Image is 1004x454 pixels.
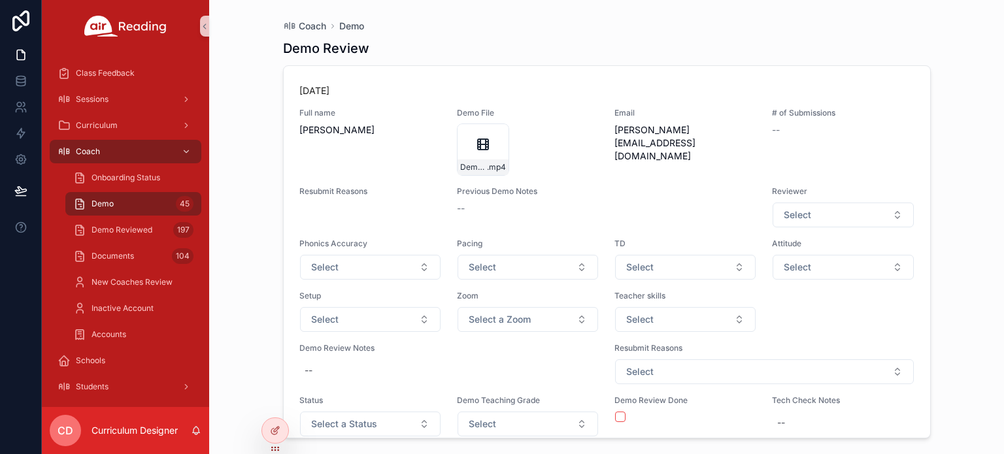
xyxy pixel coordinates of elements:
[92,225,152,235] span: Demo Reviewed
[299,343,599,353] span: Demo Review Notes
[614,291,756,301] span: Teacher skills
[305,364,312,377] div: --
[615,307,756,332] button: Select Button
[469,313,531,326] span: Select a Zoom
[469,417,496,430] span: Select
[339,20,364,33] a: Demo
[614,123,756,163] span: [PERSON_NAME][EMAIL_ADDRESS][DOMAIN_NAME]
[65,244,201,268] a: Documents104
[50,375,201,398] a: Students
[50,140,201,163] a: Coach
[300,307,441,332] button: Select Button
[65,297,201,320] a: Inactive Account
[457,108,599,118] span: Demo File
[283,20,326,33] a: Coach
[76,381,109,392] span: Students
[50,349,201,372] a: Schools
[92,251,134,261] span: Documents
[42,52,209,407] div: scrollable content
[76,68,135,78] span: Class Feedback
[615,255,756,280] button: Select Button
[172,248,193,264] div: 104
[299,395,441,406] span: Status
[614,343,914,353] span: Resubmit Reasons
[92,172,160,183] span: Onboarding Status
[458,412,598,436] button: Select Button
[772,186,914,197] span: Reviewer
[626,261,654,274] span: Select
[173,222,193,238] div: 197
[772,395,914,406] span: Tech Check Notes
[784,261,811,274] span: Select
[299,108,441,118] span: Full name
[458,307,598,332] button: Select Button
[777,416,785,429] div: --
[457,395,599,406] span: Demo Teaching Grade
[457,238,599,249] span: Pacing
[76,94,109,105] span: Sessions
[469,261,496,274] span: Select
[299,186,441,197] span: Resubmit Reasons
[176,196,193,212] div: 45
[615,359,914,384] button: Select Button
[626,365,654,378] span: Select
[50,114,201,137] a: Curriculum
[50,88,201,111] a: Sessions
[311,313,339,326] span: Select
[65,192,201,216] a: Demo45
[84,16,167,37] img: App logo
[92,199,114,209] span: Demo
[772,108,914,118] span: # of Submissions
[614,238,756,249] span: TD
[76,120,118,131] span: Curriculum
[299,84,329,97] p: [DATE]
[92,303,154,314] span: Inactive Account
[311,417,377,430] span: Select a Status
[76,146,100,157] span: Coach
[457,202,465,215] span: --
[299,20,326,33] span: Coach
[457,291,599,301] span: Zoom
[614,108,756,118] span: Email
[50,61,201,85] a: Class Feedback
[784,208,811,221] span: Select
[65,218,201,242] a: Demo Reviewed197
[92,424,178,437] p: Curriculum Designer
[65,323,201,346] a: Accounts
[92,277,173,287] span: New Coaches Review
[299,123,441,137] span: [PERSON_NAME]
[283,39,369,57] h1: Demo Review
[65,166,201,189] a: Onboarding Status
[76,355,105,366] span: Schools
[92,329,126,340] span: Accounts
[458,255,598,280] button: Select Button
[311,261,339,274] span: Select
[772,238,914,249] span: Attitude
[626,313,654,326] span: Select
[773,255,913,280] button: Select Button
[65,270,201,294] a: New Coaches Review
[58,423,73,438] span: CD
[772,123,780,137] span: --
[487,162,506,172] span: .mp4
[300,412,441,436] button: Select Button
[773,203,913,227] button: Select Button
[614,395,756,406] span: Demo Review Done
[460,162,487,172] span: Demetrulacos-Demo
[299,291,441,301] span: Setup
[457,186,757,197] span: Previous Demo Notes
[300,255,441,280] button: Select Button
[299,238,441,249] span: Phonics Accuracy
